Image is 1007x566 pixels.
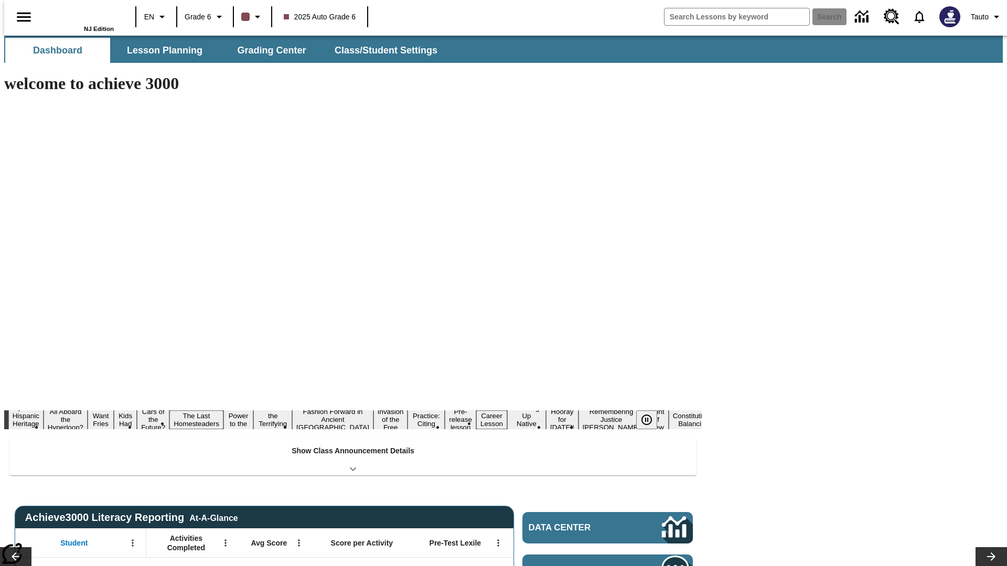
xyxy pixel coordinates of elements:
span: Score per Activity [331,538,393,548]
span: Grade 6 [185,12,211,23]
button: Slide 2 All Aboard the Hyperloop? [44,406,88,433]
button: Slide 14 Cooking Up Native Traditions [507,402,546,437]
a: Resource Center, Will open in new tab [877,3,906,31]
button: Grade: Grade 6, Select a grade [180,7,230,26]
div: SubNavbar [4,38,447,63]
button: Slide 13 Career Lesson [476,410,507,429]
span: EN [144,12,154,23]
button: Slide 1 ¡Viva Hispanic Heritage Month! [8,402,44,437]
div: Show Class Announcement Details [9,439,697,475]
button: Language: EN, Select a language [140,7,173,26]
button: Pause [636,410,657,429]
button: Open side menu [8,2,39,32]
button: Slide 15 Hooray for Constitution Day! [546,406,579,433]
a: Data Center [849,3,877,31]
img: Avatar [939,6,960,27]
button: Open Menu [490,535,506,551]
button: Profile/Settings [967,7,1007,26]
button: Open Menu [218,535,233,551]
button: Slide 11 Mixed Practice: Citing Evidence [408,402,445,437]
button: Slide 8 Attack of the Terrifying Tomatoes [253,402,292,437]
button: Slide 3 Do You Want Fries With That? [88,395,114,445]
button: Class/Student Settings [326,38,446,63]
button: Slide 16 Remembering Justice O'Connor [579,406,645,433]
span: NJ Edition [84,26,114,32]
span: Avg Score [251,538,287,548]
div: Pause [636,410,668,429]
button: Slide 5 Cars of the Future? [137,406,169,433]
button: Slide 12 Pre-release lesson [445,406,476,433]
button: Slide 6 The Last Homesteaders [169,410,223,429]
button: Dashboard [5,38,110,63]
button: Slide 7 Solar Power to the People [223,402,254,437]
div: Home [46,4,114,32]
span: Data Center [529,523,627,533]
span: Student [60,538,88,548]
span: Tauto [971,12,989,23]
button: Lesson carousel, Next [976,547,1007,566]
h1: welcome to achieve 3000 [4,74,702,93]
span: Achieve3000 Literacy Reporting [25,511,238,524]
span: 2025 Auto Grade 6 [284,12,356,23]
button: Slide 4 Dirty Jobs Kids Had To Do [114,395,137,445]
a: Data Center [522,512,693,543]
span: Activities Completed [152,534,221,552]
button: Open Menu [125,535,141,551]
button: Slide 9 Fashion Forward in Ancient Rome [292,406,373,433]
p: Show Class Announcement Details [292,445,414,456]
button: Lesson Planning [112,38,217,63]
input: search field [665,8,809,25]
button: Open Menu [291,535,307,551]
button: Select a new avatar [933,3,967,30]
div: SubNavbar [4,36,1003,63]
button: Slide 18 The Constitution's Balancing Act [669,402,719,437]
div: At-A-Glance [189,511,238,523]
button: Slide 10 The Invasion of the Free CD [373,398,408,441]
a: Home [46,5,114,26]
a: Notifications [906,3,933,30]
button: Grading Center [219,38,324,63]
button: Class color is dark brown. Change class color [237,7,268,26]
span: Pre-Test Lexile [430,538,481,548]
